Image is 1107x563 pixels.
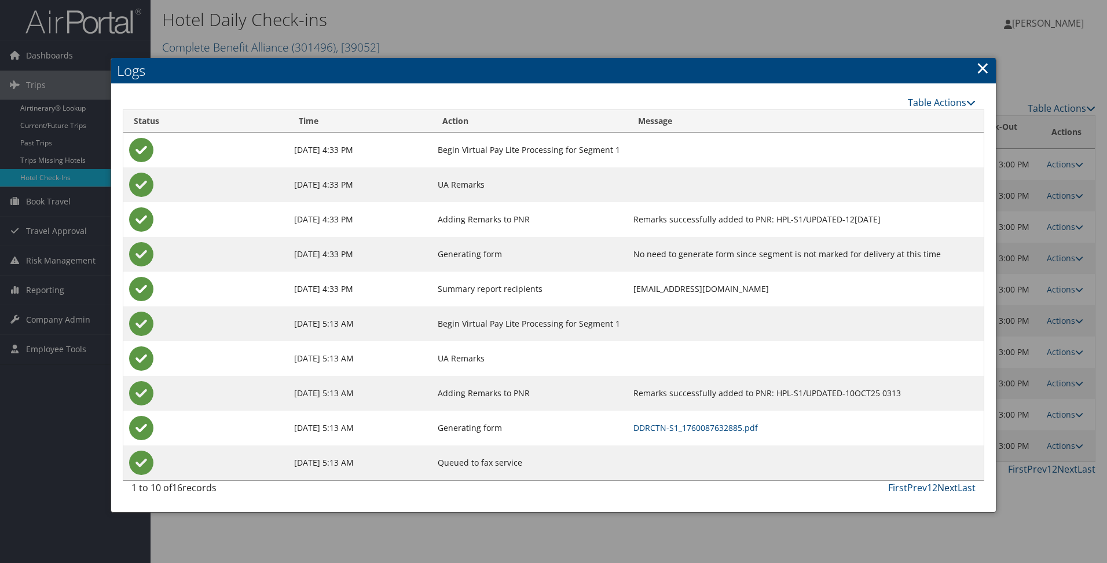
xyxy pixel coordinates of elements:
[628,376,984,411] td: Remarks successfully added to PNR: HPL-S1/UPDATED-10OCT25 0313
[432,306,628,341] td: Begin Virtual Pay Lite Processing for Segment 1
[927,481,932,494] a: 1
[932,481,937,494] a: 2
[288,167,432,202] td: [DATE] 4:33 PM
[958,481,976,494] a: Last
[432,237,628,272] td: Generating form
[628,202,984,237] td: Remarks successfully added to PNR: HPL-S1/UPDATED-12[DATE]
[172,481,182,494] span: 16
[432,110,628,133] th: Action: activate to sort column ascending
[288,272,432,306] td: [DATE] 4:33 PM
[131,481,329,500] div: 1 to 10 of records
[123,110,288,133] th: Status: activate to sort column ascending
[976,56,989,79] a: Close
[432,376,628,411] td: Adding Remarks to PNR
[888,481,907,494] a: First
[633,422,758,433] a: DDRCTN-S1_1760087632885.pdf
[628,237,984,272] td: No need to generate form since segment is not marked for delivery at this time
[937,481,958,494] a: Next
[432,411,628,445] td: Generating form
[111,58,996,83] h2: Logs
[432,445,628,480] td: Queued to fax service
[288,376,432,411] td: [DATE] 5:13 AM
[432,167,628,202] td: UA Remarks
[432,133,628,167] td: Begin Virtual Pay Lite Processing for Segment 1
[288,237,432,272] td: [DATE] 4:33 PM
[628,110,984,133] th: Message: activate to sort column ascending
[288,306,432,341] td: [DATE] 5:13 AM
[432,272,628,306] td: Summary report recipients
[288,202,432,237] td: [DATE] 4:33 PM
[908,96,976,109] a: Table Actions
[288,110,432,133] th: Time: activate to sort column ascending
[432,341,628,376] td: UA Remarks
[432,202,628,237] td: Adding Remarks to PNR
[288,411,432,445] td: [DATE] 5:13 AM
[288,341,432,376] td: [DATE] 5:13 AM
[628,272,984,306] td: [EMAIL_ADDRESS][DOMAIN_NAME]
[288,133,432,167] td: [DATE] 4:33 PM
[288,445,432,480] td: [DATE] 5:13 AM
[907,481,927,494] a: Prev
